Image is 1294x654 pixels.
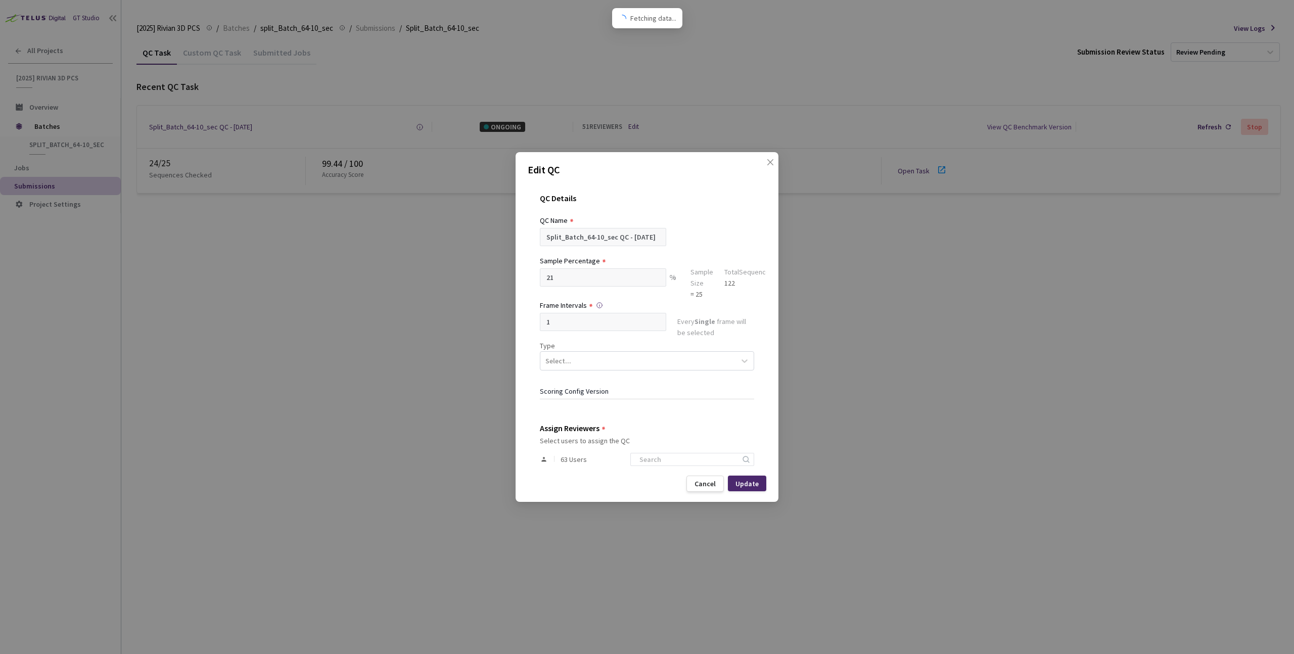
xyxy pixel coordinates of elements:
input: e.g. 10 [540,268,666,287]
div: Select... [545,355,571,366]
div: Type [540,340,754,351]
div: % [666,268,679,300]
div: QC Details [540,194,754,215]
div: Cancel [695,480,716,488]
div: Total Sequences [724,266,773,277]
div: Sample Size [690,266,713,289]
div: 122 [724,277,773,289]
div: = 25 [690,289,713,300]
span: 63 Users [561,455,587,463]
div: Sample Percentage [540,255,600,266]
div: Assign Reviewers [540,424,599,433]
div: Select users to assign the QC [540,437,754,445]
button: Close [756,158,772,174]
input: Search [633,453,741,465]
div: QC Name [540,215,568,226]
input: Enter frame interval [540,313,666,331]
strong: Single [695,317,715,326]
span: loading [617,14,627,24]
div: Every frame will be selected [677,316,754,340]
div: Frame Intervals [540,300,587,311]
span: close [766,158,774,186]
p: Edit QC [528,162,766,177]
span: Scoring Config Version [540,387,609,396]
span: Fetching data... [630,13,676,24]
div: Update [735,480,759,488]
